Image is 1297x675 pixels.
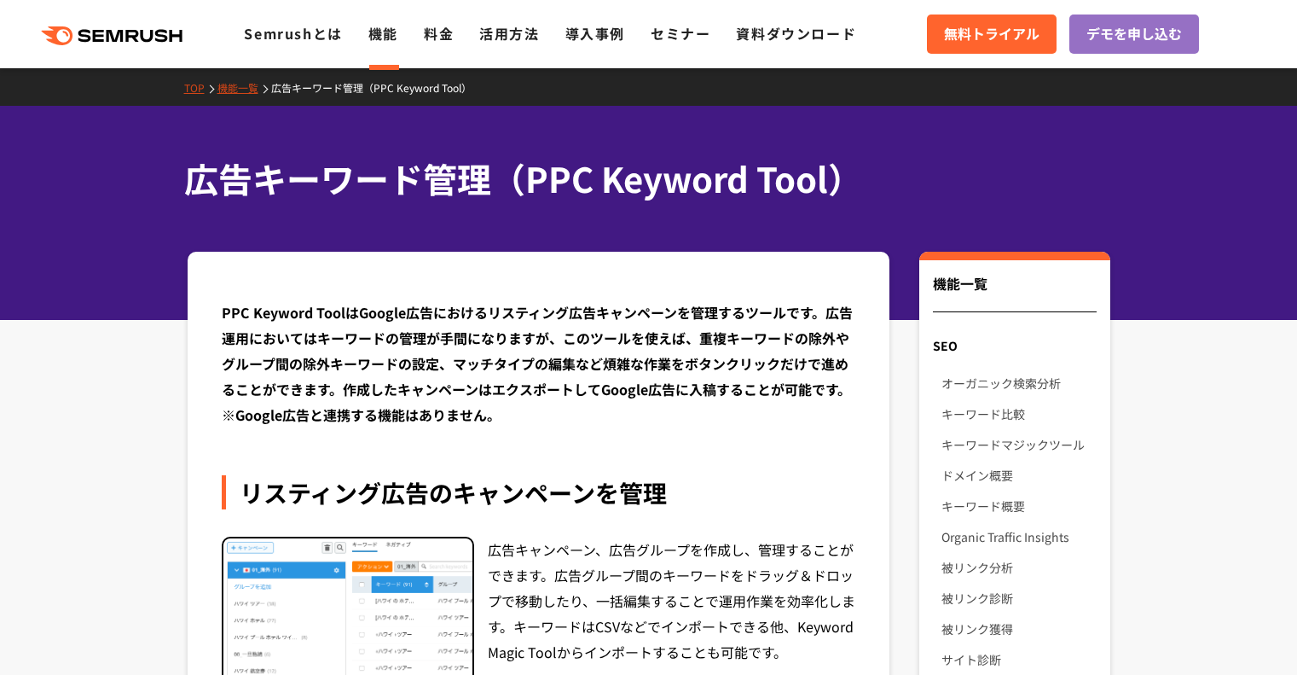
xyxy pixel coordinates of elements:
div: PPC Keyword ToolはGoogle広告におけるリスティング広告キャンペーンを管理するツールです。広告運用においてはキーワードの管理が手間になりますが、このツールを使えば、重複キーワー... [222,300,856,428]
a: Organic Traffic Insights [941,521,1096,552]
a: 被リンク診断 [941,583,1096,614]
div: リスティング広告のキャンペーンを管理 [222,475,856,509]
a: デモを申し込む [1069,15,1199,54]
a: 被リンク獲得 [941,614,1096,644]
a: 資料ダウンロード [736,23,856,44]
a: ドメイン概要 [941,460,1096,491]
a: 無料トライアル [927,15,1057,54]
a: Semrushとは [244,23,342,44]
a: 料金 [424,23,454,44]
a: 広告キーワード管理（PPC Keyword Tool） [271,80,484,95]
a: キーワード概要 [941,491,1096,521]
a: キーワードマジックツール [941,429,1096,460]
div: 機能一覧 [933,273,1096,312]
a: 機能 [368,23,398,44]
h1: 広告キーワード管理（PPC Keyword Tool） [184,154,1097,204]
span: 無料トライアル [944,23,1039,45]
a: キーワード比較 [941,399,1096,429]
a: 導入事例 [565,23,625,44]
a: 機能一覧 [217,80,271,95]
a: オーガニック検索分析 [941,368,1096,399]
a: TOP [184,80,217,95]
a: 被リンク分析 [941,552,1096,583]
a: サイト診断 [941,644,1096,675]
a: セミナー [651,23,710,44]
div: SEO [919,330,1109,361]
span: デモを申し込む [1086,23,1182,45]
a: 活用方法 [479,23,539,44]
